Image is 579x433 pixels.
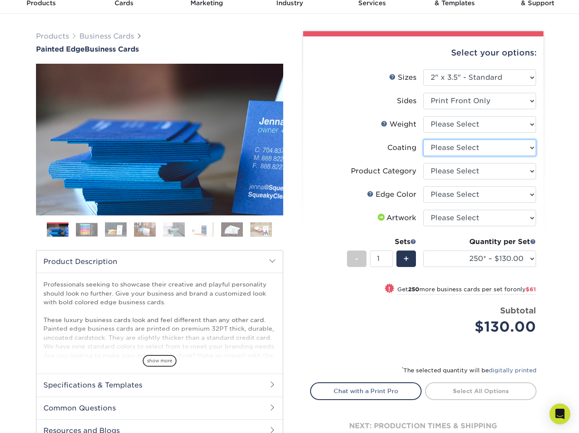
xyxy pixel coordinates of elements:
[430,316,536,337] div: $130.00
[402,367,536,374] small: The selected quantity will be
[250,222,272,237] img: Business Cards 08
[36,251,283,273] h2: Product Description
[403,252,409,265] span: +
[550,404,570,424] div: Open Intercom Messenger
[389,72,416,83] div: Sizes
[36,16,283,263] img: Painted Edge 01
[347,237,416,247] div: Sets
[526,286,536,293] span: $61
[355,252,359,265] span: -
[397,286,536,295] small: Get more business cards per set for
[388,284,390,293] span: !
[310,382,422,400] a: Chat with a Print Pro
[143,355,177,367] span: show more
[500,306,536,315] strong: Subtotal
[376,213,416,223] div: Artwork
[163,222,185,237] img: Business Cards 05
[36,45,283,53] h1: Business Cards
[397,96,416,106] div: Sides
[36,397,283,419] h2: Common Questions
[367,189,416,200] div: Edge Color
[221,222,243,237] img: Business Cards 07
[489,367,536,374] a: digitally printed
[351,166,416,176] div: Product Category
[36,32,69,40] a: Products
[134,222,156,237] img: Business Cards 04
[47,219,69,241] img: Business Cards 01
[36,45,283,53] a: Painted EdgeBusiness Cards
[387,143,416,153] div: Coating
[408,286,419,293] strong: 250
[192,222,214,237] img: Business Cards 06
[105,222,127,237] img: Business Cards 03
[36,45,85,53] span: Painted Edge
[513,286,536,293] span: only
[423,237,536,247] div: Quantity per Set
[381,119,416,130] div: Weight
[425,382,536,400] a: Select All Options
[76,223,98,236] img: Business Cards 02
[79,32,134,40] a: Business Cards
[310,36,536,69] div: Select your options:
[36,374,283,396] h2: Specifications & Templates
